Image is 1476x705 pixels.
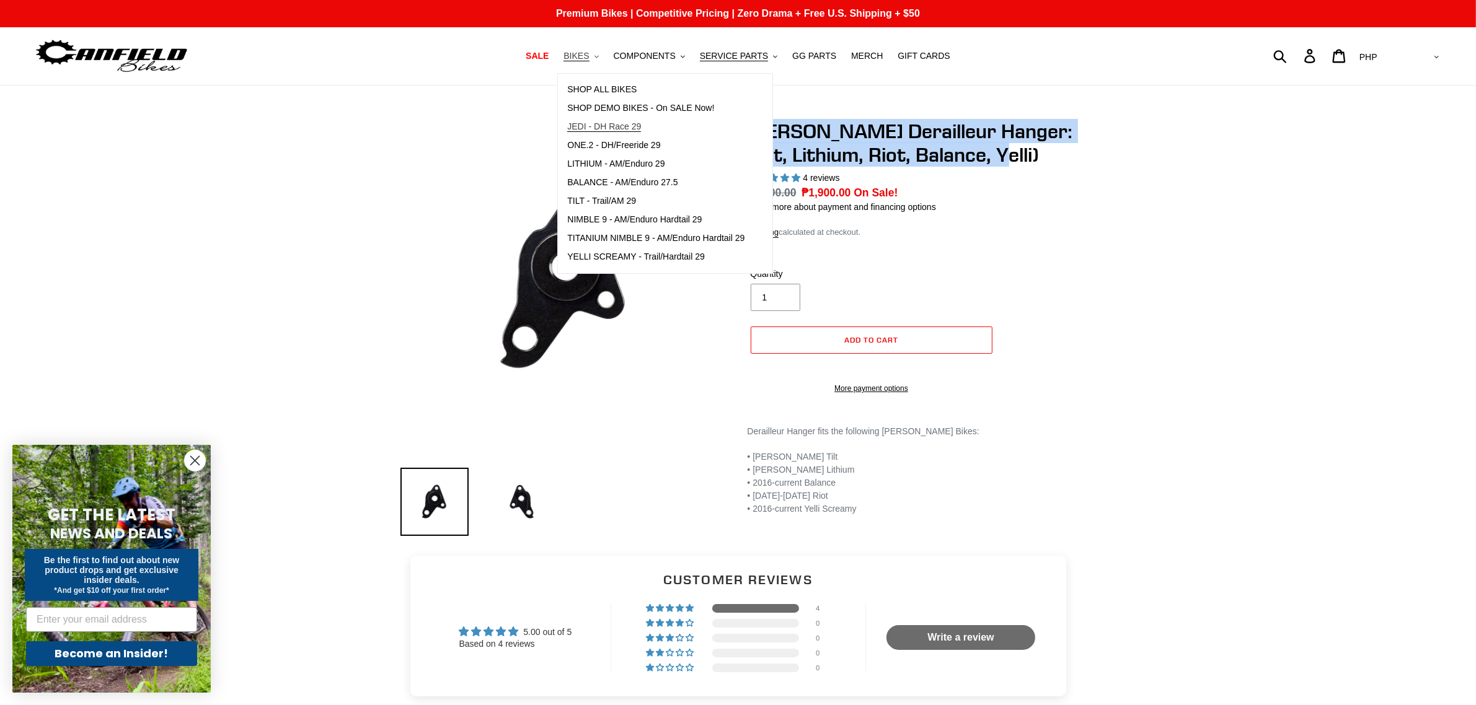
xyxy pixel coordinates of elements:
[567,177,678,188] span: BALANCE - AM/Enduro 27.5
[558,229,754,248] a: TITANIUM NIMBLE 9 - AM/Enduro Hardtail 29
[751,326,992,354] button: Add to cart
[26,607,197,632] input: Enter your email address
[567,84,637,95] span: SHOP ALL BIKES
[459,638,572,650] div: Based on 4 reviews
[51,523,173,543] span: NEWS AND DEALS
[558,173,754,192] a: BALANCE - AM/Enduro 27.5
[558,81,754,99] a: SHOP ALL BIKES
[802,186,851,199] span: ₱1,900.00
[563,51,589,61] span: BIKES
[845,48,889,64] a: MERCH
[844,335,898,344] span: Add to cart
[786,48,842,64] a: GG PARTS
[557,48,604,64] button: BIKES
[567,121,641,132] span: JEDI - DH Race 29
[459,624,572,639] div: Average rating is 5.00 stars
[558,192,754,211] a: TILT - Trail/AM 29
[608,48,691,64] button: COMPONENTS
[748,186,797,199] s: ₱2,100.00
[34,37,189,76] img: Canfield Bikes
[854,185,898,201] span: On Sale!
[567,214,702,225] span: NIMBLE 9 - AM/Enduro Hardtail 29
[519,48,555,64] a: SALE
[748,202,936,212] a: Learn more about payment and financing options
[751,268,868,281] label: Quantity
[558,248,754,266] a: YELLI SCREAMY - Trail/Hardtail 29
[567,159,665,169] span: LITHIUM - AM/Enduro 29
[748,226,1076,239] div: calculated at checkout.
[751,383,992,394] a: More payment options
[558,211,754,229] a: NIMBLE 9 - AM/Enduro Hardtail 29
[851,51,883,61] span: MERCH
[567,196,636,206] span: TILT - Trail/AM 29
[803,173,839,183] span: 4 reviews
[567,252,705,262] span: YELLI SCREAMY - Trail/Hardtail 29
[526,51,549,61] span: SALE
[48,504,175,526] span: GET THE LATEST
[891,48,957,64] a: GIFT CARDS
[400,468,469,536] img: Load image into Gallery viewer, Canfield Derailleur Hanger: (Tilt, Lithium, Riot, Balance, Yelli)
[44,555,180,585] span: Be the first to find out about new product drops and get exclusive insider deals.
[26,641,197,666] button: Become an Insider!
[694,48,784,64] button: SERVICE PARTS
[748,173,803,183] span: 5.00 stars
[558,155,754,173] a: LITHIUM - AM/Enduro 29
[567,103,714,113] span: SHOP DEMO BIKES - On SALE Now!
[567,233,745,243] span: TITANIUM NIMBLE 9 - AM/Enduro Hardtail 29
[816,604,831,613] div: 4
[558,136,754,155] a: ONE.2 - DH/Freeride 29
[184,450,206,471] button: Close dialog
[748,425,1076,438] p: Derailleur Hanger fits the following [PERSON_NAME] Bikes:
[567,140,660,151] span: ONE.2 - DH/Freeride 29
[886,625,1035,650] a: Write a review
[700,51,768,61] span: SERVICE PARTS
[614,51,676,61] span: COMPONENTS
[898,51,950,61] span: GIFT CARDS
[54,586,169,595] span: *And get $10 off your first order*
[792,51,836,61] span: GG PARTS
[523,627,572,637] span: 5.00 out of 5
[748,450,1076,515] p: • [PERSON_NAME] Tilt • [PERSON_NAME] Lithium • 2016-current Balance • [DATE]-[DATE] Riot • 2016-c...
[558,99,754,118] a: SHOP DEMO BIKES - On SALE Now!
[420,571,1056,589] h2: Customer Reviews
[487,468,555,536] img: Load image into Gallery viewer, Canfield Derailleur Hanger: (Tilt, Lithium, Riot, Balance, Yelli)
[748,120,1076,167] h1: [PERSON_NAME] Derailleur Hanger: (Tilt, Lithium, Riot, Balance, Yelli)
[646,604,696,613] div: 100% (4) reviews with 5 star rating
[558,118,754,136] a: JEDI - DH Race 29
[1280,42,1312,69] input: Search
